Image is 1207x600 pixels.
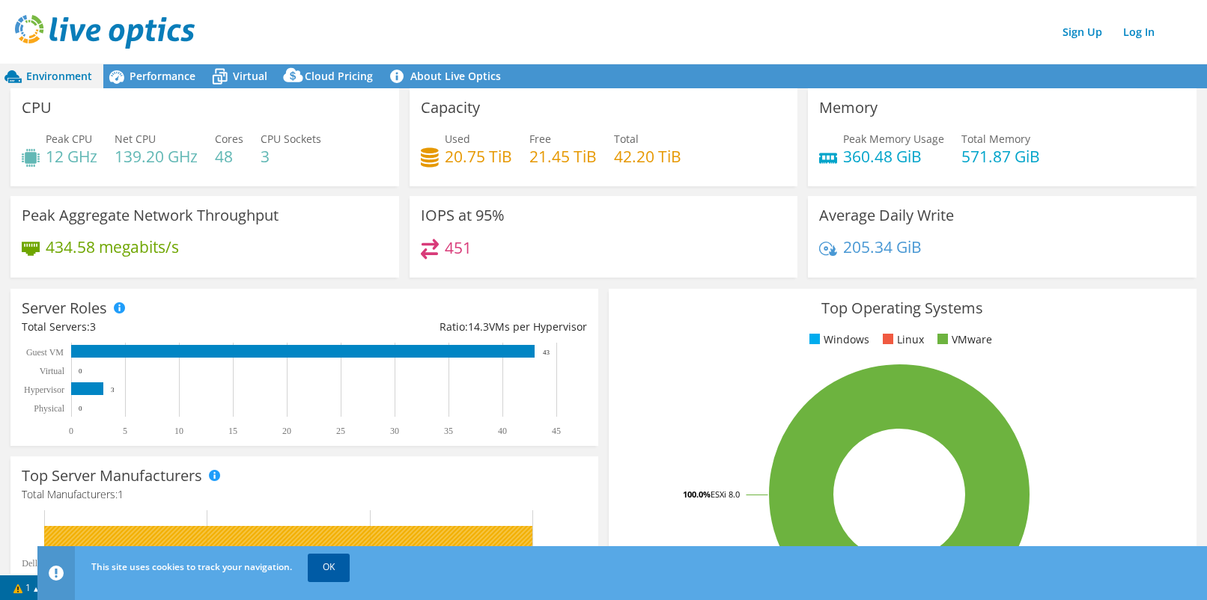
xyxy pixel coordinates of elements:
[819,207,954,224] h3: Average Daily Write
[111,386,115,394] text: 3
[261,132,321,146] span: CPU Sockets
[552,426,561,436] text: 45
[22,468,202,484] h3: Top Server Manufacturers
[620,300,1185,316] h3: Top Operating Systems
[174,426,183,436] text: 10
[879,331,924,348] li: Linux
[1055,21,1110,43] a: Sign Up
[819,100,878,116] h3: Memory
[445,132,470,146] span: Used
[843,148,944,165] h4: 360.48 GiB
[79,405,82,412] text: 0
[468,319,489,334] span: 14.3
[46,239,179,255] h4: 434.58 megabits/s
[22,207,279,224] h3: Peak Aggregate Network Throughput
[498,426,507,436] text: 40
[233,69,267,83] span: Virtual
[79,367,82,375] text: 0
[336,426,345,436] text: 25
[115,148,198,165] h4: 139.20 GHz
[69,426,73,436] text: 0
[26,69,92,83] span: Environment
[445,148,512,165] h4: 20.75 TiB
[390,426,399,436] text: 30
[444,426,453,436] text: 35
[130,69,195,83] span: Performance
[421,207,505,224] h3: IOPS at 95%
[614,148,681,165] h4: 42.20 TiB
[215,148,243,165] h4: 48
[384,64,512,88] a: About Live Optics
[543,349,550,356] text: 43
[711,489,740,500] tspan: ESXi 8.0
[24,385,64,395] text: Hypervisor
[806,331,869,348] li: Windows
[282,426,291,436] text: 20
[843,239,922,255] h4: 205.34 GiB
[961,132,1030,146] span: Total Memory
[261,148,321,165] h4: 3
[26,347,64,358] text: Guest VM
[961,148,1040,165] h4: 571.87 GiB
[3,578,49,597] a: 1
[34,403,64,414] text: Physical
[614,132,639,146] span: Total
[305,69,373,83] span: Cloud Pricing
[46,132,92,146] span: Peak CPU
[91,560,292,573] span: This site uses cookies to track your navigation.
[46,148,97,165] h4: 12 GHz
[22,319,304,335] div: Total Servers:
[40,366,65,376] text: Virtual
[843,132,944,146] span: Peak Memory Usage
[445,239,472,256] h4: 451
[304,319,586,335] div: Ratio: VMs per Hypervisor
[15,15,195,49] img: live_optics_svg.svg
[934,331,992,348] li: VMware
[308,554,350,581] a: OK
[22,558,37,569] text: Dell
[118,487,124,501] span: 1
[22,100,52,116] h3: CPU
[22,486,587,503] h4: Total Manufacturers:
[115,132,156,146] span: Net CPU
[1116,21,1162,43] a: Log In
[90,319,96,334] span: 3
[228,426,237,436] text: 15
[215,132,243,146] span: Cores
[123,426,127,436] text: 5
[683,489,711,500] tspan: 100.0%
[529,132,551,146] span: Free
[22,300,107,316] h3: Server Roles
[421,100,480,116] h3: Capacity
[529,148,597,165] h4: 21.45 TiB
